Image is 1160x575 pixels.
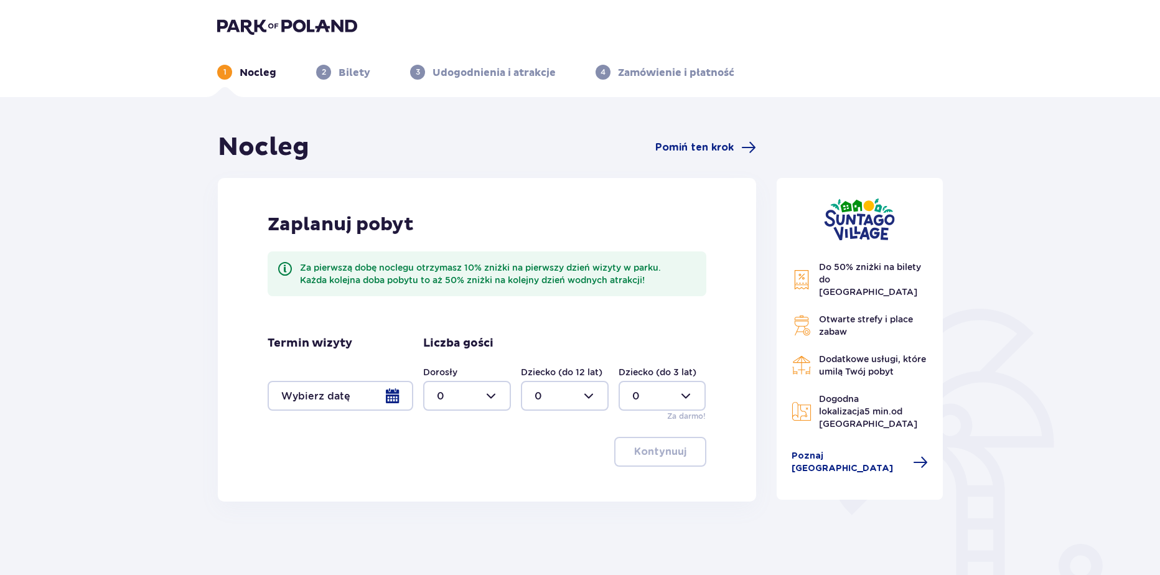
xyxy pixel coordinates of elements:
span: 5 min. [864,406,891,416]
p: 2 [322,67,326,78]
span: Poznaj [GEOGRAPHIC_DATA] [792,450,906,475]
p: Zaplanuj pobyt [268,213,414,236]
span: Dogodna lokalizacja od [GEOGRAPHIC_DATA] [819,394,917,429]
label: Dziecko (do 12 lat) [521,366,602,378]
span: Do 50% zniżki na bilety do [GEOGRAPHIC_DATA] [819,262,921,297]
p: Nocleg [240,66,276,80]
p: Termin wizyty [268,336,352,351]
a: Poznaj [GEOGRAPHIC_DATA] [792,450,928,475]
p: Udogodnienia i atrakcje [433,66,556,80]
img: Park of Poland logo [217,17,357,35]
span: Pomiń ten krok [655,141,734,154]
div: Za pierwszą dobę noclegu otrzymasz 10% zniżki na pierwszy dzień wizyty w parku. Każda kolejna dob... [300,261,696,286]
img: Map Icon [792,401,812,421]
p: 1 [223,67,227,78]
a: Pomiń ten krok [655,140,756,155]
button: Kontynuuj [614,437,706,467]
p: 3 [416,67,420,78]
img: Suntago Village [824,198,895,241]
label: Dziecko (do 3 lat) [619,366,696,378]
p: Zamówienie i płatność [618,66,734,80]
img: Discount Icon [792,269,812,290]
p: Za darmo! [667,411,706,422]
label: Dorosły [423,366,457,378]
span: Dodatkowe usługi, które umilą Twój pobyt [819,354,926,376]
p: Bilety [339,66,370,80]
h1: Nocleg [218,132,309,163]
p: 4 [601,67,606,78]
p: Liczba gości [423,336,493,351]
span: Otwarte strefy i place zabaw [819,314,913,337]
img: Restaurant Icon [792,355,812,375]
img: Grill Icon [792,316,812,335]
p: Kontynuuj [634,445,686,459]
